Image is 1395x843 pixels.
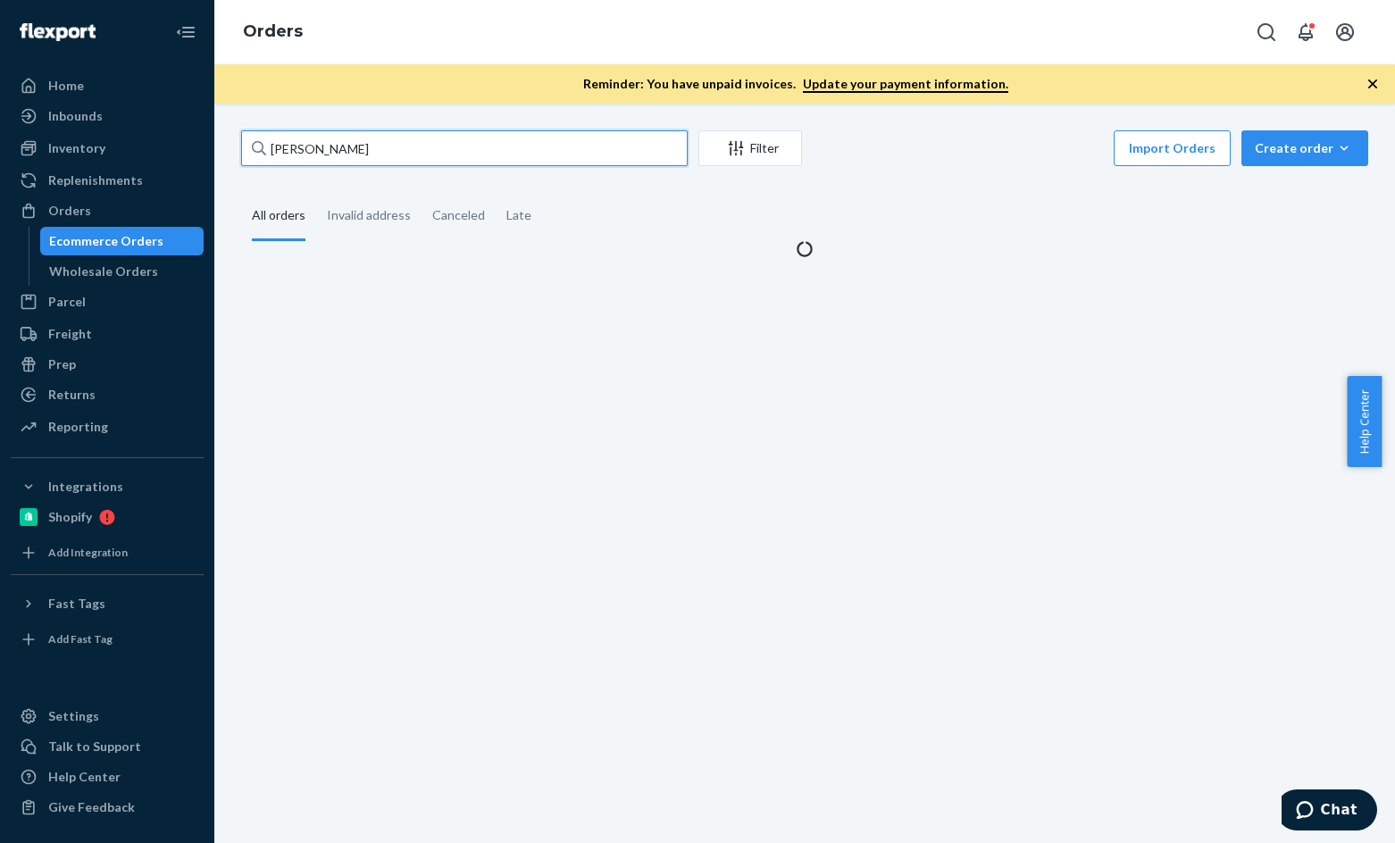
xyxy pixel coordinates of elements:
button: Open notifications [1288,14,1324,50]
div: Talk to Support [48,738,141,755]
button: Open account menu [1327,14,1363,50]
a: Orders [11,196,204,225]
button: Open Search Box [1249,14,1284,50]
button: Filter [698,130,802,166]
div: Reporting [48,418,108,436]
a: Add Integration [11,538,204,567]
div: Freight [48,325,92,343]
img: Flexport logo [20,23,96,41]
a: Inventory [11,134,204,163]
div: Inbounds [48,107,103,125]
p: Reminder: You have unpaid invoices. [583,75,1008,93]
div: Canceled [432,192,485,238]
div: Fast Tags [48,595,105,613]
a: Inbounds [11,102,204,130]
input: Search orders [241,130,688,166]
div: Returns [48,386,96,404]
a: Returns [11,380,204,409]
div: Invalid address [327,192,411,238]
div: Orders [48,202,91,220]
div: Add Fast Tag [48,631,113,647]
a: Add Fast Tag [11,625,204,654]
a: Shopify [11,503,204,531]
button: Create order [1241,130,1368,166]
a: Update your payment information. [803,76,1008,93]
div: Home [48,77,84,95]
div: Integrations [48,478,123,496]
a: Settings [11,702,204,730]
iframe: Opens a widget where you can chat to one of our agents [1282,789,1377,834]
div: Wholesale Orders [49,263,158,280]
div: Give Feedback [48,798,135,816]
button: Import Orders [1114,130,1231,166]
a: Home [11,71,204,100]
button: Talk to Support [11,732,204,761]
a: Freight [11,320,204,348]
button: Fast Tags [11,589,204,618]
a: Ecommerce Orders [40,227,205,255]
button: Help Center [1347,376,1382,467]
div: Replenishments [48,171,143,189]
div: Settings [48,707,99,725]
div: Add Integration [48,545,128,560]
div: Parcel [48,293,86,311]
a: Reporting [11,413,204,441]
div: Filter [699,139,801,157]
button: Integrations [11,472,204,501]
div: Late [506,192,531,238]
div: Help Center [48,768,121,786]
a: Orders [243,21,303,41]
div: Shopify [48,508,92,526]
a: Wholesale Orders [40,257,205,286]
a: Replenishments [11,166,204,195]
a: Parcel [11,288,204,316]
div: Create order [1255,139,1355,157]
div: Inventory [48,139,105,157]
ol: breadcrumbs [229,6,317,58]
div: Prep [48,355,76,373]
a: Prep [11,350,204,379]
a: Help Center [11,763,204,791]
div: Ecommerce Orders [49,232,163,250]
button: Close Navigation [168,14,204,50]
div: All orders [252,192,305,241]
button: Give Feedback [11,793,204,822]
